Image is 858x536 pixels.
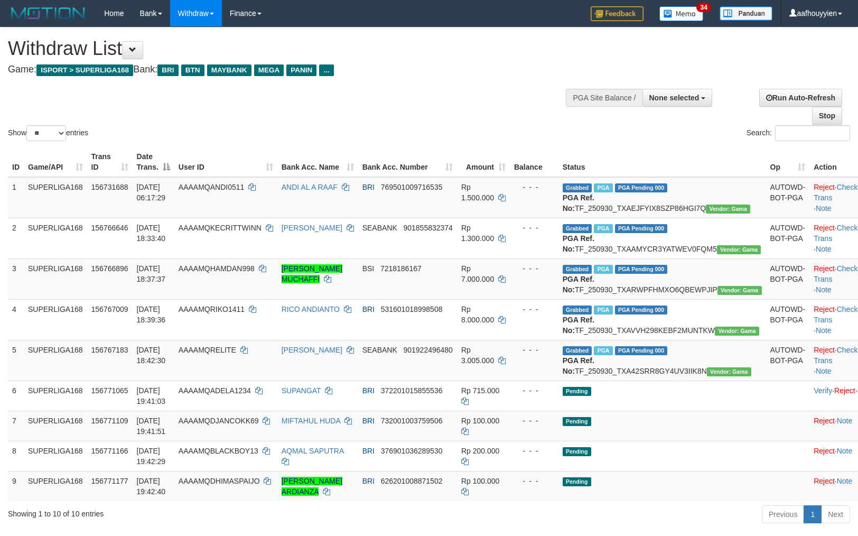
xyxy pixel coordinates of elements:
[642,89,713,107] button: None selected
[179,183,245,191] span: AAAAMQANDI0511
[87,147,133,177] th: Trans ID: activate to sort column ascending
[558,177,766,218] td: TF_250930_TXAEJFYIX8SZP86HGI7Q
[403,224,452,232] span: Copy 901855832374 to clipboard
[558,147,766,177] th: Status
[615,183,668,192] span: PGA Pending
[814,183,835,191] a: Reject
[814,264,835,273] a: Reject
[24,299,87,340] td: SUPERLIGA168
[362,477,375,485] span: BRI
[558,258,766,299] td: TF_250930_TXARWPFHMXO6QBEWPJIP
[362,386,375,395] span: BRI
[594,306,612,315] span: Marked by aafheankoy
[558,218,766,258] td: TF_250930_TXAAMYCR3YATWEV0FQM5
[510,147,558,177] th: Balance
[461,346,494,365] span: Rp 3.005.000
[181,64,204,76] span: BTN
[814,305,857,324] a: Check Trans
[715,327,759,336] span: Vendor URL: https://trx31.1velocity.biz
[766,299,810,340] td: AUTOWD-BOT-PGA
[594,224,612,233] span: Marked by aafheankoy
[8,177,24,218] td: 1
[514,446,554,456] div: - - -
[594,265,612,274] span: Marked by aafsengchandara
[514,223,554,233] div: - - -
[816,326,832,335] a: Note
[137,417,166,436] span: [DATE] 19:41:51
[457,147,510,177] th: Amount: activate to sort column ascending
[514,415,554,426] div: - - -
[137,305,166,324] span: [DATE] 18:39:36
[174,147,277,177] th: User ID: activate to sort column ascending
[254,64,284,76] span: MEGA
[133,147,174,177] th: Date Trans.: activate to sort column descending
[8,147,24,177] th: ID
[282,224,342,232] a: [PERSON_NAME]
[461,264,494,283] span: Rp 7.000.000
[381,417,443,425] span: Copy 732001003759506 to clipboard
[563,306,592,315] span: Grabbed
[563,265,592,274] span: Grabbed
[282,183,338,191] a: ANDI AL A RAAF
[137,447,166,466] span: [DATE] 19:42:29
[594,183,612,192] span: Marked by aafromsomean
[834,386,855,395] a: Reject
[24,177,87,218] td: SUPERLIGA168
[381,183,443,191] span: Copy 769501009716535 to clipboard
[814,447,835,455] a: Reject
[461,477,499,485] span: Rp 100.000
[615,265,668,274] span: PGA Pending
[594,346,612,355] span: Marked by aafheankoy
[615,306,668,315] span: PGA Pending
[179,477,260,485] span: AAAAMQDHIMASPAIJO
[286,64,316,76] span: PANIN
[8,340,24,381] td: 5
[696,3,711,12] span: 34
[362,264,375,273] span: BSI
[837,417,853,425] a: Note
[837,447,853,455] a: Note
[812,107,842,125] a: Stop
[514,182,554,192] div: - - -
[179,264,255,273] span: AAAAMQHAMDAN998
[8,5,88,21] img: MOTION_logo.png
[179,305,245,313] span: AAAAMQRIKO1411
[659,6,704,21] img: Button%20Memo.svg
[814,346,857,365] a: Check Trans
[558,299,766,340] td: TF_250930_TXAVVH298KEBF2MUNTKW
[717,286,762,295] span: Vendor URL: https://trx31.1velocity.biz
[8,504,350,519] div: Showing 1 to 10 of 10 entries
[563,224,592,233] span: Grabbed
[91,305,128,313] span: 156767009
[91,224,128,232] span: 156766646
[591,6,644,21] img: Feedback.jpg
[380,264,422,273] span: Copy 7218186167 to clipboard
[362,346,397,354] span: SEABANK
[814,477,835,485] a: Reject
[179,447,258,455] span: AAAAMQBLACKBOY13
[8,38,562,59] h1: Withdraw List
[362,305,375,313] span: BRI
[766,218,810,258] td: AUTOWD-BOT-PGA
[282,305,340,313] a: RICO ANDIANTO
[24,147,87,177] th: Game/API: activate to sort column ascending
[91,264,128,273] span: 156766896
[514,263,554,274] div: - - -
[358,147,457,177] th: Bank Acc. Number: activate to sort column ascending
[814,264,857,283] a: Check Trans
[814,305,835,313] a: Reject
[381,477,443,485] span: Copy 626201008871502 to clipboard
[381,386,443,395] span: Copy 372201015855536 to clipboard
[8,471,24,501] td: 9
[8,381,24,411] td: 6
[514,304,554,315] div: - - -
[706,205,750,214] span: Vendor URL: https://trx31.1velocity.biz
[8,411,24,441] td: 7
[717,245,761,254] span: Vendor URL: https://trx31.1velocity.biz
[461,305,494,324] span: Rp 8.000.000
[707,367,751,376] span: Vendor URL: https://trx31.1velocity.biz
[563,356,594,375] b: PGA Ref. No:
[814,183,857,202] a: Check Trans
[381,447,443,455] span: Copy 376901036289530 to clipboard
[816,367,832,375] a: Note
